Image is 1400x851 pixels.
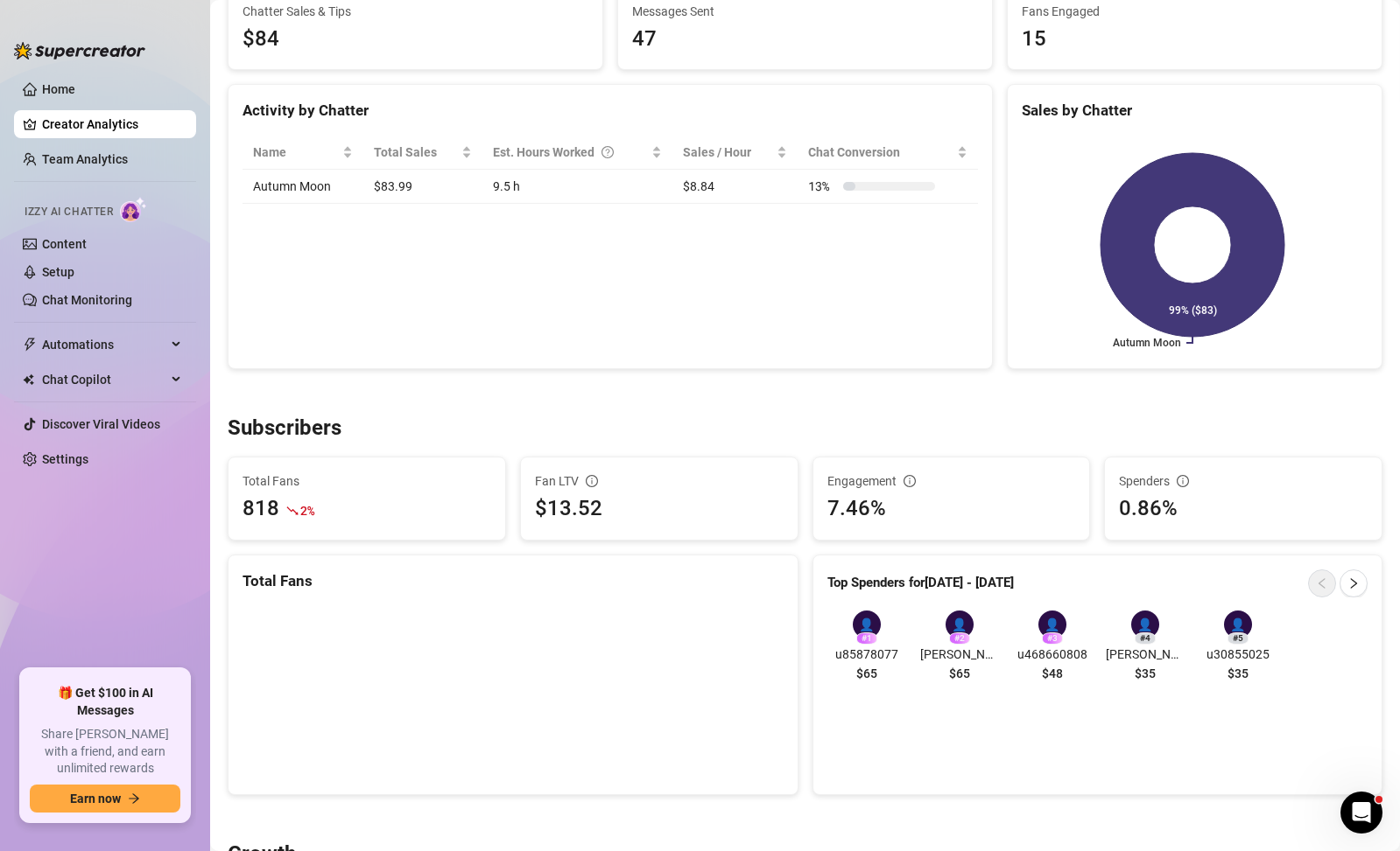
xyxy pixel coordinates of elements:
div: Sales by Chatter [1022,99,1368,122]
img: AI Chatter [120,197,147,222]
span: Chat Copilot [42,366,166,394]
iframe: Intercom live chat [1340,792,1382,834]
th: Name [243,136,363,170]
div: Engagement [827,471,1076,491]
th: Chat Conversion [798,136,978,170]
span: Chatter Sales & Tips [243,2,588,21]
article: Top Spenders for [DATE] - [DATE] [827,573,1014,594]
div: $13.52 [535,492,784,526]
div: 👤 [853,610,881,638]
span: 🎁 Get $100 in AI Messages [30,685,180,719]
span: Total Fans [243,471,491,491]
div: Spenders [1119,471,1368,491]
span: Izzy AI Chatter [25,204,113,220]
div: # 4 [1135,632,1156,645]
a: Content [42,237,87,251]
a: Creator Analytics [42,110,182,138]
span: $35 [1135,664,1156,683]
div: # 3 [1042,632,1063,645]
a: Settings [42,452,88,466]
span: Chat Conversion [808,143,953,162]
span: Messages Sent [632,2,978,21]
div: Fan LTV [535,471,784,491]
span: $65 [856,664,877,683]
div: # 5 [1228,632,1249,645]
td: Autumn Moon [243,170,363,204]
span: $48 [1042,664,1063,683]
div: 818 [243,492,279,526]
span: question-circle [602,143,614,162]
h3: Subscribers [228,415,341,443]
div: 7.46% [827,492,1076,526]
span: Earn now [70,792,121,806]
div: Total Fans [243,569,784,593]
a: Chat Monitoring [42,293,132,307]
th: Total Sales [363,136,482,170]
td: $83.99 [363,170,482,204]
span: [PERSON_NAME] [920,645,999,664]
span: 13 % [808,177,836,196]
a: Team Analytics [42,152,128,166]
th: Sales / Hour [672,136,798,170]
td: 9.5 h [482,170,672,204]
a: Setup [42,265,74,279]
text: Autumn Moon [1113,337,1181,349]
span: fall [286,505,299,517]
span: $65 [949,664,970,683]
span: thunderbolt [23,338,37,352]
span: 2 % [300,502,313,519]
span: [PERSON_NAME] [1106,645,1185,664]
span: Sales / Hour [683,143,774,162]
img: logo-BBDzfeDw.svg [14,42,145,59]
span: u30855025 [1199,645,1277,664]
div: 15 [1022,23,1368,56]
td: $8.84 [672,170,798,204]
span: Automations [42,331,166,359]
span: info-circle [904,475,916,487]
span: info-circle [586,475,598,487]
span: Fans Engaged [1022,2,1368,21]
button: Earn nowarrow-right [30,785,180,813]
a: Home [42,82,75,96]
span: Total Sales [374,143,458,162]
span: $35 [1228,664,1249,683]
span: $84 [243,23,588,56]
div: 👤 [1131,610,1159,638]
img: Chat Copilot [23,373,34,386]
div: 👤 [1038,610,1066,638]
span: arrow-right [128,792,140,805]
div: 👤 [1224,610,1252,638]
div: 0.86% [1119,492,1368,526]
span: u85878077 [827,645,906,664]
div: # 1 [856,632,877,645]
span: Name [253,143,339,162]
a: Discover Viral Videos [42,417,160,431]
span: info-circle [1177,475,1189,487]
span: right [1347,577,1360,589]
div: Est. Hours Worked [493,143,648,162]
div: # 2 [949,632,970,645]
div: 47 [632,23,978,56]
div: Activity by Chatter [243,99,978,122]
span: u468660808 [1013,645,1092,664]
div: 👤 [946,610,974,638]
span: Share [PERSON_NAME] with a friend, and earn unlimited rewards [30,726,180,778]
